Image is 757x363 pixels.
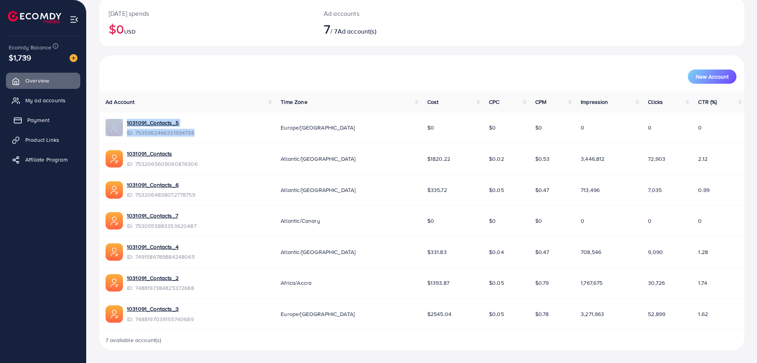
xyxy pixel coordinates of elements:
[535,217,542,225] span: $0
[489,217,496,225] span: $0
[535,248,549,256] span: $0.47
[338,27,376,36] span: Ad account(s)
[427,155,450,163] span: $1820.22
[25,156,68,164] span: Affiliate Program
[698,98,717,106] span: CTR (%)
[427,124,434,132] span: $0
[535,279,549,287] span: $0.79
[6,152,80,167] a: Affiliate Program
[581,279,602,287] span: 1,767,675
[281,217,320,225] span: Atlantic/Canary
[109,9,305,18] p: [DATE] spends
[535,186,549,194] span: $0.47
[127,160,198,168] span: ID: 7532065609060876306
[489,279,504,287] span: $0.05
[698,155,708,163] span: 2.12
[109,21,305,36] h2: $0
[6,73,80,88] a: Overview
[6,132,80,148] a: Product Links
[27,116,49,124] span: Payment
[698,124,702,132] span: 0
[648,98,663,106] span: Clicks
[127,305,179,313] a: 1031091_Contacts_3
[648,248,663,256] span: 9,090
[696,74,729,79] span: New Account
[427,248,447,256] span: $331.83
[70,54,77,62] img: image
[8,11,61,23] img: logo
[489,98,499,106] span: CPC
[25,96,66,104] span: My ad accounts
[581,186,600,194] span: 713,496
[723,327,751,357] iframe: Chat
[106,119,123,136] img: ic-ads-acc.e4c84228.svg
[106,212,123,229] img: ic-ads-acc.e4c84228.svg
[581,124,584,132] span: 0
[281,186,355,194] span: Atlantic/[GEOGRAPHIC_DATA]
[106,150,123,167] img: ic-ads-acc.e4c84228.svg
[127,191,195,199] span: ID: 7532064838072778759
[127,284,194,292] span: ID: 7488197384825372688
[127,222,196,230] span: ID: 7530555883353620487
[106,243,123,261] img: ic-ads-acc.e4c84228.svg
[648,186,662,194] span: 7,035
[324,20,330,38] span: 7
[581,155,604,163] span: 3,446,812
[535,124,542,132] span: $0
[648,124,651,132] span: 0
[698,217,702,225] span: 0
[648,310,665,318] span: 52,899
[127,181,179,189] a: 1031091_Contacts_6
[124,28,135,36] span: USD
[127,212,178,220] a: 1031091_Contacts_7
[489,155,504,163] span: $0.02
[581,310,604,318] span: 3,271,963
[127,129,194,137] span: ID: 7535362466331934736
[427,279,449,287] span: $1393.87
[648,155,665,163] span: 72,903
[106,98,135,106] span: Ad Account
[106,305,123,323] img: ic-ads-acc.e4c84228.svg
[127,315,194,323] span: ID: 7488197039155740689
[581,248,601,256] span: 708,546
[127,119,179,127] a: 1031091_Contacts_5
[106,336,162,344] span: 7 available account(s)
[324,9,466,18] p: Ad accounts
[581,98,608,106] span: Impression
[648,279,665,287] span: 30,726
[698,248,708,256] span: 1.28
[698,279,707,287] span: 1.74
[106,274,123,292] img: ic-ads-acc.e4c84228.svg
[427,186,447,194] span: $335.72
[489,248,504,256] span: $0.04
[281,248,355,256] span: Atlantic/[GEOGRAPHIC_DATA]
[489,310,504,318] span: $0.05
[427,98,439,106] span: Cost
[281,155,355,163] span: Atlantic/[GEOGRAPHIC_DATA]
[698,186,710,194] span: 0.99
[688,70,736,84] button: New Account
[489,124,496,132] span: $0
[324,21,466,36] h2: / 7
[281,98,307,106] span: Time Zone
[648,217,651,225] span: 0
[127,253,195,261] span: ID: 7491586789884248065
[698,310,708,318] span: 1.62
[489,186,504,194] span: $0.05
[9,43,51,51] span: Ecomdy Balance
[6,92,80,108] a: My ad accounts
[281,124,355,132] span: Europe/[GEOGRAPHIC_DATA]
[535,155,550,163] span: $0.53
[427,310,451,318] span: $2545.04
[535,98,546,106] span: CPM
[25,136,59,144] span: Product Links
[6,112,80,128] a: Payment
[25,77,49,85] span: Overview
[581,217,584,225] span: 0
[427,217,434,225] span: $0
[535,310,549,318] span: $0.78
[9,52,31,63] span: $1,739
[106,181,123,199] img: ic-ads-acc.e4c84228.svg
[127,274,179,282] a: 1031091_Contacts_2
